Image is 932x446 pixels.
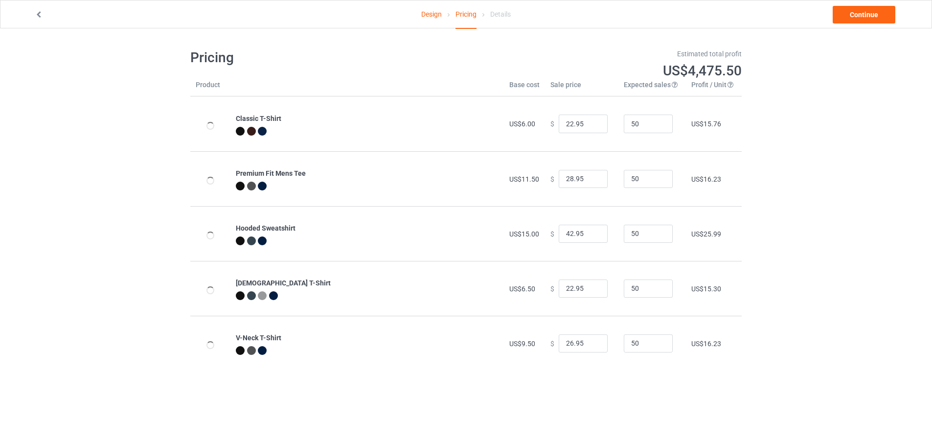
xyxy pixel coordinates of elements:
[236,169,306,177] b: Premium Fit Mens Tee
[190,49,459,67] h1: Pricing
[509,175,539,183] span: US$11.50
[550,175,554,183] span: $
[473,49,742,59] div: Estimated total profit
[236,334,281,342] b: V-Neck T-Shirt
[504,80,545,96] th: Base cost
[550,120,554,128] span: $
[550,230,554,237] span: $
[190,80,230,96] th: Product
[236,115,281,122] b: Classic T-Shirt
[509,120,535,128] span: US$6.00
[421,0,442,28] a: Design
[691,175,721,183] span: US$16.23
[833,6,895,23] a: Continue
[509,340,535,348] span: US$9.50
[550,339,554,347] span: $
[691,285,721,293] span: US$15.30
[618,80,686,96] th: Expected sales
[550,284,554,292] span: $
[509,285,535,293] span: US$6.50
[686,80,742,96] th: Profit / Unit
[691,230,721,238] span: US$25.99
[490,0,511,28] div: Details
[509,230,539,238] span: US$15.00
[545,80,618,96] th: Sale price
[663,63,742,79] span: US$4,475.50
[236,279,331,287] b: [DEMOGRAPHIC_DATA] T-Shirt
[236,224,296,232] b: Hooded Sweatshirt
[691,340,721,348] span: US$16.23
[455,0,477,29] div: Pricing
[691,120,721,128] span: US$15.76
